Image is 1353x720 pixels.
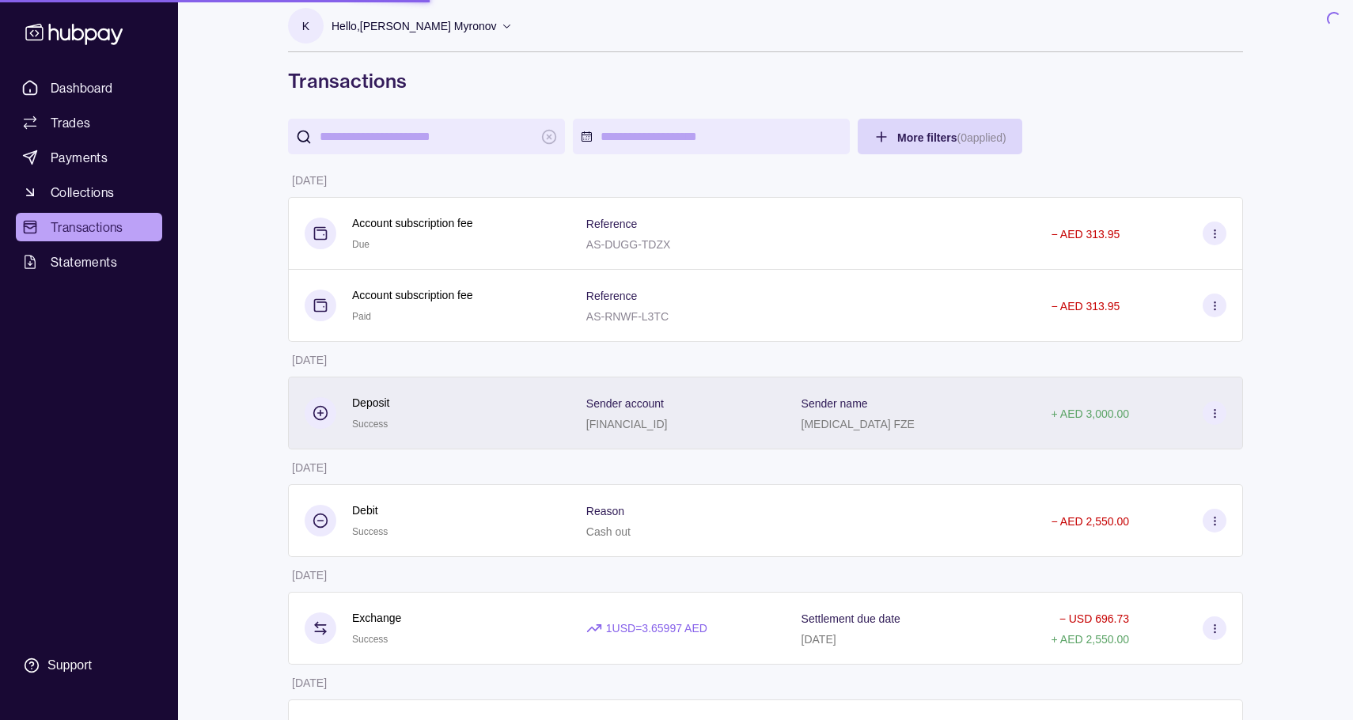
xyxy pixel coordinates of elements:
p: [DATE] [292,676,327,689]
button: More filters(0applied) [858,119,1022,154]
p: Debit [352,502,388,519]
a: Support [16,649,162,682]
p: Account subscription fee [352,214,473,232]
span: Paid [352,311,371,322]
div: Support [47,657,92,674]
a: Trades [16,108,162,137]
a: Transactions [16,213,162,241]
span: Statements [51,252,117,271]
a: Payments [16,143,162,172]
p: Reason [586,505,624,517]
p: K [302,17,309,35]
span: More filters [897,131,1006,144]
p: 1 USD = 3.65997 AED [606,620,707,637]
span: Due [352,239,370,250]
span: Success [352,634,388,645]
p: ( 0 applied) [957,131,1006,144]
a: Collections [16,178,162,207]
p: Sender name [802,397,868,410]
span: Transactions [51,218,123,237]
p: − AED 2,550.00 [1052,515,1129,528]
a: Statements [16,248,162,276]
p: Exchange [352,609,401,627]
span: Success [352,526,388,537]
p: [DATE] [292,174,327,187]
p: [DATE] [292,461,327,474]
p: Settlement due date [802,612,900,625]
span: Collections [51,183,114,202]
p: Sender account [586,397,664,410]
p: AS-RNWF-L3TC [586,310,669,323]
input: search [320,119,533,154]
p: + AED 2,550.00 [1052,633,1129,646]
p: AS-DUGG-TDZX [586,238,671,251]
p: Reference [586,290,638,302]
p: [DATE] [292,354,327,366]
span: Success [352,419,388,430]
p: [DATE] [292,569,327,582]
p: Hello, [PERSON_NAME] Myronov [332,17,497,35]
p: − AED 313.95 [1052,228,1120,241]
p: Account subscription fee [352,286,473,304]
p: Reference [586,218,638,230]
p: [FINANCIAL_ID] [586,418,668,430]
p: [MEDICAL_DATA] FZE [802,418,915,430]
p: Deposit [352,394,389,411]
a: Dashboard [16,74,162,102]
p: Cash out [586,525,631,538]
span: Dashboard [51,78,113,97]
p: − AED 313.95 [1052,300,1120,313]
span: Payments [51,148,108,167]
p: − USD 696.73 [1059,612,1129,625]
span: Trades [51,113,90,132]
h1: Transactions [288,68,1243,93]
p: [DATE] [802,633,836,646]
p: + AED 3,000.00 [1052,407,1129,420]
